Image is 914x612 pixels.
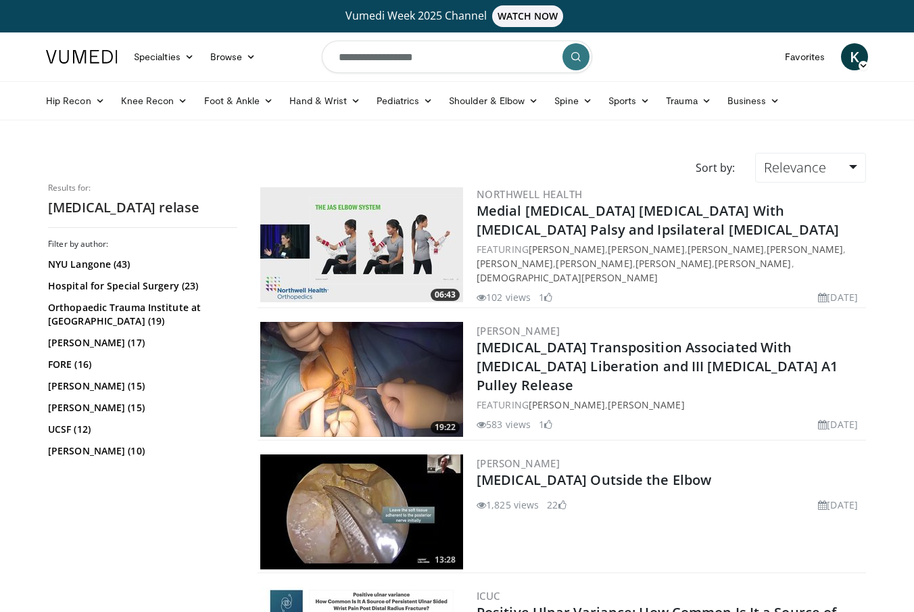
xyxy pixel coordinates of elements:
a: Orthopaedic Trauma Institute at [GEOGRAPHIC_DATA] (19) [48,301,234,328]
a: [PERSON_NAME] [688,243,764,256]
img: 0849c8be-74e2-47df-9cf8-b2f0f6d591d2.300x170_q85_crop-smart_upscale.jpg [260,322,463,437]
a: Medial [MEDICAL_DATA] [MEDICAL_DATA] With [MEDICAL_DATA] Palsy and Ipsilateral [MEDICAL_DATA] [477,202,839,239]
a: [PERSON_NAME] [477,257,553,270]
div: Sort by: [685,153,745,183]
a: Shoulder & Elbow [441,87,546,114]
a: [MEDICAL_DATA] Transposition Associated With [MEDICAL_DATA] Liberation and III [MEDICAL_DATA] A1 ... [477,338,838,394]
a: 06:43 [260,187,463,302]
a: [DEMOGRAPHIC_DATA][PERSON_NAME] [477,271,658,284]
a: Hip Recon [38,87,113,114]
li: [DATE] [818,417,858,431]
a: 13:28 [260,454,463,569]
img: VuMedi Logo [46,50,118,64]
li: 1 [539,417,552,431]
a: K [841,43,868,70]
a: Pediatrics [368,87,441,114]
a: Business [719,87,788,114]
a: [PERSON_NAME] [529,398,605,411]
a: [PERSON_NAME] [635,257,712,270]
a: UCSF (12) [48,423,234,436]
a: Browse [202,43,264,70]
a: Hand & Wrist [281,87,368,114]
a: Spine [546,87,600,114]
a: Knee Recon [113,87,196,114]
div: FEATURING , [477,398,863,412]
li: 1,825 views [477,498,539,512]
a: [PERSON_NAME] [556,257,632,270]
a: FORE (16) [48,358,234,371]
span: Relevance [764,158,826,176]
a: Sports [600,87,658,114]
li: [DATE] [818,290,858,304]
a: Favorites [777,43,833,70]
a: [PERSON_NAME] (17) [48,336,234,350]
a: Foot & Ankle [196,87,282,114]
a: Specialties [126,43,202,70]
span: 06:43 [431,289,460,301]
li: 583 views [477,417,531,431]
a: ICUC [477,589,500,603]
h2: [MEDICAL_DATA] relase [48,199,237,216]
a: Trauma [658,87,719,114]
li: [DATE] [818,498,858,512]
img: db99012b-a117-40cd-8a12-f0770903c74d.300x170_q85_crop-smart_upscale.jpg [260,187,463,302]
a: [PERSON_NAME] [477,456,560,470]
a: [PERSON_NAME] [767,243,843,256]
span: 13:28 [431,554,460,566]
a: [PERSON_NAME] [477,324,560,337]
a: Hospital for Special Surgery (23) [48,279,234,293]
a: [MEDICAL_DATA] Outside the Elbow [477,471,711,489]
li: 1 [539,290,552,304]
a: 19:22 [260,322,463,437]
a: [PERSON_NAME] [608,243,684,256]
img: 20ce3b5a-0722-4097-bd3d-ce3a17744bd4.300x170_q85_crop-smart_upscale.jpg [260,454,463,569]
a: [PERSON_NAME] (10) [48,444,234,458]
li: 102 views [477,290,531,304]
input: Search topics, interventions [322,41,592,73]
a: Northwell Health [477,187,582,201]
a: [PERSON_NAME] [715,257,791,270]
h3: Filter by author: [48,239,237,250]
a: [PERSON_NAME] (15) [48,379,234,393]
li: 22 [547,498,566,512]
p: Results for: [48,183,237,193]
span: 19:22 [431,421,460,433]
div: FEATURING , , , , , , , , [477,242,863,285]
a: [PERSON_NAME] (15) [48,401,234,415]
span: WATCH NOW [492,5,564,27]
a: [PERSON_NAME] [529,243,605,256]
a: Vumedi Week 2025 ChannelWATCH NOW [48,5,866,27]
a: [PERSON_NAME] [608,398,684,411]
a: NYU Langone (43) [48,258,234,271]
a: Relevance [755,153,866,183]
